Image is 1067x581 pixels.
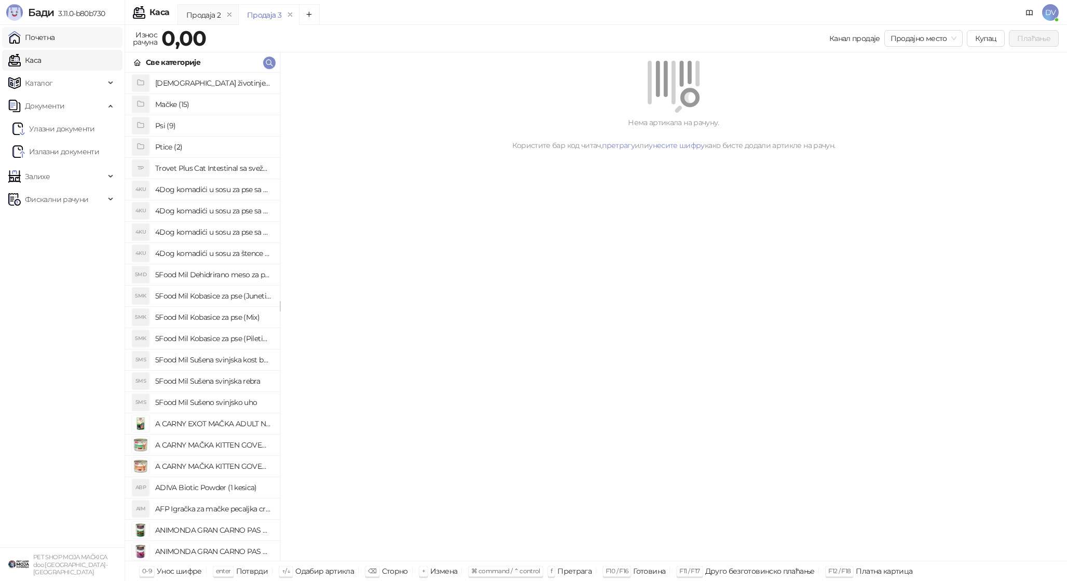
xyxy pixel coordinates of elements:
[155,501,271,517] h4: AFP Igračka za mačke pecaljka crveni čupavac
[132,202,149,219] div: 4KU
[142,567,152,575] span: 0-9
[705,564,815,578] div: Друго безготовинско плаћање
[132,160,149,177] div: TP
[649,141,705,150] a: унесите шифру
[146,57,200,68] div: Све категорије
[28,6,54,19] span: Бади
[132,479,149,496] div: ABP
[149,8,169,17] div: Каса
[155,245,271,262] h4: 4Dog komadići u sosu za štence sa piletinom (100g)
[422,567,425,575] span: +
[132,501,149,517] div: AIM
[295,564,354,578] div: Одабир артикла
[856,564,912,578] div: Платна картица
[829,33,880,44] div: Канал продаје
[25,166,50,187] span: Залихе
[157,564,202,578] div: Унос шифре
[1042,4,1059,21] span: DV
[679,567,700,575] span: F11 / F17
[471,567,540,575] span: ⌘ command / ⌃ control
[161,25,206,51] strong: 0,00
[12,141,99,162] a: Излазни документи
[247,9,281,21] div: Продаја 3
[155,543,271,560] h4: ANIMONDA GRAN CARNO PAS ADULT GOVEDINA I JAGNJETINA 800g
[1021,4,1038,21] a: Документација
[132,330,149,347] div: 5MK
[1009,30,1059,47] button: Плаћање
[132,266,149,283] div: 5MD
[54,9,105,18] span: 3.11.0-b80b730
[216,567,231,575] span: enter
[132,309,149,326] div: 5MK
[606,567,628,575] span: F10 / F16
[155,202,271,219] h4: 4Dog komadići u sosu za pse sa piletinom (100g)
[155,415,271,432] h4: A CARNY EXOT MAČKA ADULT NOJ 85g
[12,118,95,139] a: Ulazni dokumentiУлазни документи
[131,28,159,49] div: Износ рачуна
[430,564,457,578] div: Измена
[132,437,149,453] img: Slika
[132,458,149,475] img: Slika
[25,189,88,210] span: Фискални рачуни
[828,567,851,575] span: F12 / F18
[155,330,271,347] h4: 5Food Mil Kobasice za pse (Piletina)
[293,117,1055,151] div: Нема артикала на рачуну. Користите бар код читач, или како бисте додали артикле на рачун.
[8,50,41,71] a: Каса
[155,394,271,411] h4: 5Food Mil Sušeno svinjsko uho
[368,567,376,575] span: ⌫
[8,27,55,48] a: Почетна
[283,10,297,19] button: remove
[155,181,271,198] h4: 4Dog komadići u sosu za pse sa govedinom (100g)
[155,373,271,389] h4: 5Food Mil Sušena svinjska rebra
[557,564,592,578] div: Претрага
[132,394,149,411] div: 5MS
[155,522,271,538] h4: ANIMONDA GRAN CARNO PAS ADULT GOVEDINA I DIVLJAČ 800g
[132,415,149,432] img: Slika
[155,224,271,240] h4: 4Dog komadići u sosu za pse sa piletinom i govedinom (4x100g)
[132,373,149,389] div: 5MS
[155,437,271,453] h4: A CARNY MAČKA KITTEN GOVEDINA,PILETINA I ZEC 200g
[155,288,271,304] h4: 5Food Mil Kobasice za pse (Junetina)
[155,352,271,368] h4: 5Food Mil Sušena svinjska kost buta
[382,564,408,578] div: Сторно
[155,160,271,177] h4: Trovet Plus Cat Intestinal sa svežom ribom (85g)
[132,181,149,198] div: 4KU
[602,141,635,150] a: претрагу
[132,352,149,368] div: 5MS
[25,96,64,116] span: Документи
[132,522,149,538] img: Slika
[551,567,552,575] span: f
[125,73,280,561] div: grid
[6,4,23,21] img: Logo
[132,288,149,304] div: 5MK
[25,73,53,93] span: Каталог
[223,10,236,19] button: remove
[282,567,290,575] span: ↑/↓
[155,309,271,326] h4: 5Food Mil Kobasice za pse (Mix)
[633,564,665,578] div: Готовина
[155,139,271,155] h4: Ptice (2)
[8,554,29,575] img: 64x64-companyLogo-9f44b8df-f022-41eb-b7d6-300ad218de09.png
[33,553,107,576] small: PET SHOP MOJA MAČKICA doo [GEOGRAPHIC_DATA]-[GEOGRAPHIC_DATA]
[236,564,268,578] div: Потврди
[155,117,271,134] h4: Psi (9)
[155,75,271,91] h4: [DEMOGRAPHIC_DATA] životinje (3)
[186,9,221,21] div: Продаја 2
[891,31,956,46] span: Продајно место
[155,458,271,475] h4: A CARNY MAČKA KITTEN GOVEDINA,TELETINA I PILETINA 200g
[132,543,149,560] img: Slika
[967,30,1005,47] button: Купац
[132,245,149,262] div: 4KU
[155,266,271,283] h4: 5Food Mil Dehidrirano meso za pse
[299,4,320,25] button: Add tab
[155,479,271,496] h4: ADIVA Biotic Powder (1 kesica)
[155,96,271,113] h4: Mačke (15)
[132,224,149,240] div: 4KU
